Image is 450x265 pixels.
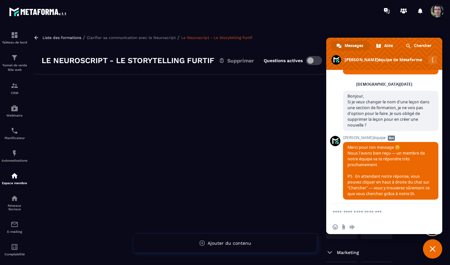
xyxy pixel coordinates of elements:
[2,145,27,167] a: automationsautomationsAutomatisations
[227,58,254,64] span: Supprimer
[414,41,431,51] span: Chercher
[343,136,438,140] span: [PERSON_NAME]équipe
[2,26,27,49] a: formationformationTableau de bord
[11,104,18,112] img: automations
[2,77,27,99] a: formationformationCRM
[264,58,303,63] label: Questions actives
[181,35,252,40] a: Le Neuroscript - Le Storytelling Furtif
[333,224,338,230] span: Insérer un emoji
[356,82,412,86] div: [DEMOGRAPHIC_DATA][DATE]
[347,93,429,128] span: Bonjour, Si je veux changer le nom d'une leçon dans une section de formation, je ne vois pas d'op...
[2,204,27,211] p: Réseaux Sociaux
[11,54,18,62] img: formation
[345,41,363,51] span: Messages
[2,252,27,256] p: Comptabilité
[2,167,27,190] a: automationsautomationsEspace membre
[2,216,27,238] a: emailemailE-mailing
[2,238,27,261] a: accountantaccountantComptabilité
[370,41,399,51] div: Aide
[11,31,18,39] img: formation
[9,6,67,17] img: logo
[326,199,334,207] img: arrow-down
[177,34,180,41] span: /
[423,239,442,259] div: Fermer le chat
[2,181,27,185] p: Espace membre
[11,243,18,251] img: accountant
[2,190,27,216] a: social-networksocial-networkRéseaux Sociaux
[384,41,393,51] span: Aide
[333,209,422,215] textarea: Entrez votre message...
[83,34,85,41] span: /
[11,194,18,202] img: social-network
[2,230,27,233] p: E-mailing
[2,41,27,44] p: Tableau de bord
[400,41,438,51] div: Chercher
[11,221,18,228] img: email
[11,127,18,135] img: scheduler
[341,224,346,230] span: Envoyer un fichier
[337,250,359,255] span: Marketing
[349,224,355,230] span: Message audio
[326,88,334,96] img: arrow-down
[2,63,27,72] p: Tunnel de vente Site web
[11,149,18,157] img: automations
[2,99,27,122] a: automationsautomationsWebinaire
[388,136,395,141] span: Bot
[326,249,334,256] img: arrow-down
[2,91,27,95] p: CRM
[2,122,27,145] a: schedulerschedulerPlanificateur
[2,114,27,117] p: Webinaire
[11,82,18,90] img: formation
[2,49,27,77] a: formationformationTunnel de vente Site web
[428,56,437,64] div: Autres canaux
[87,35,176,40] a: Clarifier sa communication avec le Neuroscript
[2,136,27,140] p: Planificateur
[2,159,27,162] p: Automatisations
[347,145,430,196] span: Merci pour ton message 😊 Nous l’avons bien reçu — un membre de notre équipe va te répondre très p...
[331,41,370,51] div: Messages
[42,55,214,66] h3: Le Neuroscript - Le Storytelling Furtif
[208,241,251,246] span: Ajouter du contenu
[11,172,18,180] img: automations
[43,35,81,40] a: Liste des formations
